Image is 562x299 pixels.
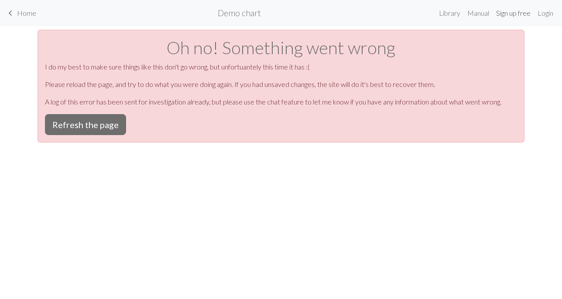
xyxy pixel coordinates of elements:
[493,4,534,22] a: Sign up free
[45,79,517,90] p: Please reload the page, and try to do what you were doing again. If you had unsaved changes, the ...
[5,7,16,19] span: keyboard_arrow_left
[45,114,126,135] button: Refresh the page
[464,4,493,22] a: Manual
[218,8,261,18] h2: Demo chart
[45,97,517,107] p: A log of this error has been sent for investigation already, but please use the chat feature to l...
[5,6,36,21] a: Home
[534,4,557,22] a: Login
[45,62,517,72] p: I do my best to make sure things like this don't go wrong, but unfortuantely this time it has :(
[435,4,464,22] a: Library
[45,37,517,58] h1: Oh no! Something went wrong
[17,9,36,17] span: Home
